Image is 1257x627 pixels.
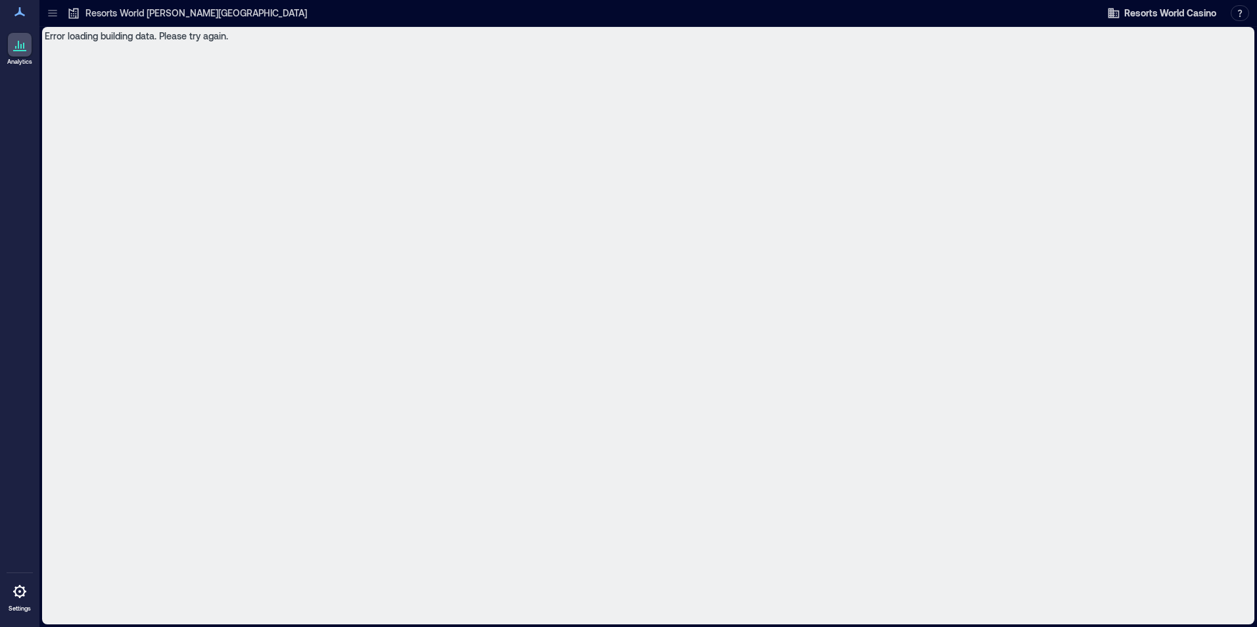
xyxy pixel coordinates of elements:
[1124,7,1216,20] span: Resorts World Casino
[85,7,307,20] p: Resorts World [PERSON_NAME][GEOGRAPHIC_DATA]
[3,29,36,70] a: Analytics
[1103,3,1220,24] button: Resorts World Casino
[9,605,31,613] p: Settings
[7,58,32,66] p: Analytics
[42,27,1254,624] div: Error loading building data. Please try again.
[4,576,36,616] a: Settings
